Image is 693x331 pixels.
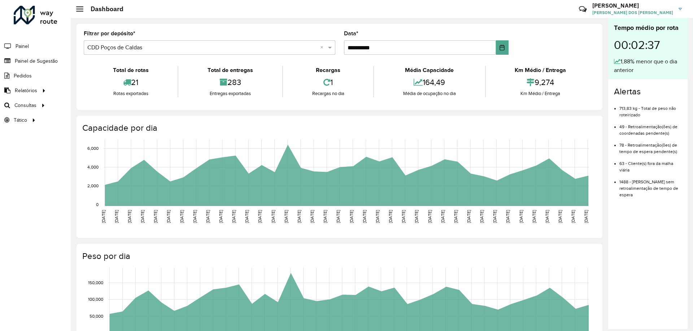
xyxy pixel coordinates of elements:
[401,210,406,223] text: [DATE]
[488,75,593,90] div: 9,274
[218,210,223,223] text: [DATE]
[90,314,103,318] text: 50,000
[375,210,380,223] text: [DATE]
[285,66,371,75] div: Recargas
[532,210,536,223] text: [DATE]
[488,90,593,97] div: Km Médio / Entrega
[192,210,197,223] text: [DATE]
[388,210,393,223] text: [DATE]
[87,165,99,169] text: 4,000
[180,66,280,75] div: Total de entregas
[179,210,184,223] text: [DATE]
[127,210,132,223] text: [DATE]
[284,210,288,223] text: [DATE]
[336,210,340,223] text: [DATE]
[376,90,483,97] div: Média de ocupação no dia
[575,1,590,17] a: Contato Rápido
[84,29,135,38] label: Filtrar por depósito
[87,146,99,151] text: 6,000
[271,210,275,223] text: [DATE]
[344,29,358,38] label: Data
[15,57,58,65] span: Painel de Sugestão
[496,40,509,55] button: Choose Date
[619,137,682,155] li: 78 - Retroalimentação(ões) de tempo de espera pendente(s)
[86,90,176,97] div: Rotas exportadas
[619,155,682,173] li: 63 - Cliente(s) fora da malha viária
[87,183,99,188] text: 2,000
[257,210,262,223] text: [DATE]
[492,210,497,223] text: [DATE]
[619,100,682,118] li: 713,83 kg - Total de peso não roteirizado
[310,210,314,223] text: [DATE]
[82,251,595,261] h4: Peso por dia
[488,66,593,75] div: Km Médio / Entrega
[453,210,458,223] text: [DATE]
[619,173,682,198] li: 1488 - [PERSON_NAME] sem retroalimentação de tempo de espera
[427,210,432,223] text: [DATE]
[297,210,301,223] text: [DATE]
[545,210,549,223] text: [DATE]
[15,87,37,94] span: Relatórios
[414,210,419,223] text: [DATE]
[285,75,371,90] div: 1
[519,210,523,223] text: [DATE]
[86,75,176,90] div: 21
[82,123,595,133] h4: Capacidade por dia
[244,210,249,223] text: [DATE]
[205,210,210,223] text: [DATE]
[376,66,483,75] div: Média Capacidade
[614,57,682,75] div: 1,88% menor que o dia anterior
[86,66,176,75] div: Total de rotas
[466,210,471,223] text: [DATE]
[114,210,119,223] text: [DATE]
[614,86,682,97] h4: Alertas
[558,210,562,223] text: [DATE]
[140,210,145,223] text: [DATE]
[479,210,484,223] text: [DATE]
[584,210,588,223] text: [DATE]
[614,33,682,57] div: 00:02:37
[619,118,682,137] li: 49 - Retroalimentação(ões) de coordenadas pendente(s)
[180,90,280,97] div: Entregas exportadas
[349,210,354,223] text: [DATE]
[592,9,673,16] span: [PERSON_NAME] DOS [PERSON_NAME]
[180,75,280,90] div: 283
[505,210,510,223] text: [DATE]
[88,280,103,285] text: 150,000
[166,210,171,223] text: [DATE]
[362,210,367,223] text: [DATE]
[376,75,483,90] div: 164,49
[14,102,36,109] span: Consultas
[323,210,327,223] text: [DATE]
[16,43,29,50] span: Painel
[571,210,575,223] text: [DATE]
[14,116,27,124] span: Tático
[96,202,99,207] text: 0
[153,210,158,223] text: [DATE]
[614,23,682,33] div: Tempo médio por rota
[231,210,236,223] text: [DATE]
[14,72,32,80] span: Pedidos
[285,90,371,97] div: Recargas no dia
[592,2,673,9] h3: [PERSON_NAME]
[88,297,103,302] text: 100,000
[83,5,123,13] h2: Dashboard
[440,210,445,223] text: [DATE]
[320,43,326,52] span: Clear all
[101,210,106,223] text: [DATE]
